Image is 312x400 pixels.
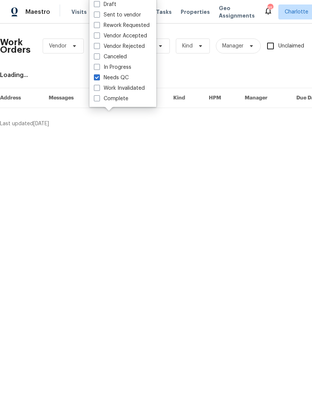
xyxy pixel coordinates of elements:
th: HPM [203,88,239,108]
span: Unclaimed [278,42,304,50]
span: Maestro [25,8,50,16]
div: 35 [267,4,273,12]
label: Canceled [94,53,127,61]
span: Charlotte [285,8,308,16]
label: Vendor Accepted [94,32,147,40]
th: Messages [43,88,98,108]
label: Needs QC [94,74,129,81]
span: Geo Assignments [219,4,255,19]
span: Kind [182,42,193,50]
label: Rework Requested [94,22,150,29]
label: Sent to vendor [94,11,141,19]
span: Tasks [156,9,172,15]
label: Work Invalidated [94,84,145,92]
span: Manager [222,42,244,50]
span: Properties [181,8,210,16]
label: Vendor Rejected [94,43,145,50]
label: In Progress [94,64,131,71]
span: [DATE] [33,121,49,126]
label: Complete [94,95,128,102]
span: Visits [71,8,87,16]
span: Vendor [49,42,67,50]
label: Draft [94,1,116,8]
th: Kind [167,88,203,108]
th: Manager [239,88,290,108]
